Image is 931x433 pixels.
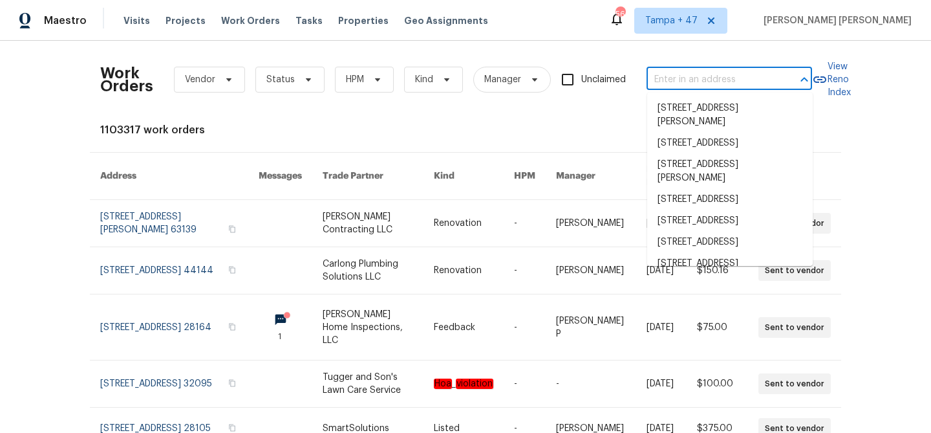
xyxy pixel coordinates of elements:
td: Tugger and Son's Lawn Care Service [312,361,423,408]
td: - [504,361,546,408]
span: Properties [338,14,389,27]
th: Address [90,153,248,200]
div: 569 [615,8,625,21]
th: Kind [423,153,504,200]
td: [PERSON_NAME] Home Inspections, LLC [312,294,423,361]
td: _ [423,361,504,408]
span: HPM [346,73,364,86]
td: Renovation [423,200,504,247]
h2: Work Orders [100,67,153,93]
li: [STREET_ADDRESS] [647,133,813,154]
span: Maestro [44,14,87,27]
th: Due Date [636,153,687,200]
span: Vendor [185,73,215,86]
td: - [504,247,546,294]
button: Copy Address [226,321,238,333]
span: Status [266,73,295,86]
td: [PERSON_NAME] [546,247,636,294]
th: HPM [504,153,546,200]
button: Copy Address [226,223,238,235]
span: Unclaimed [581,73,626,87]
span: Kind [415,73,433,86]
td: Renovation [423,247,504,294]
td: Carlong Plumbing Solutions LLC [312,247,423,294]
th: Messages [248,153,312,200]
span: [PERSON_NAME] [PERSON_NAME] [758,14,912,27]
li: [STREET_ADDRESS] [647,189,813,210]
th: Trade Partner [312,153,423,200]
span: Tampa + 47 [645,14,698,27]
td: Feedback [423,294,504,361]
span: Projects [166,14,206,27]
li: [STREET_ADDRESS] [647,210,813,232]
input: Enter in an address [647,70,776,90]
td: [PERSON_NAME] Contracting LLC [312,200,423,247]
span: Visits [123,14,150,27]
span: Tasks [295,16,323,25]
td: - [504,294,546,361]
span: Work Orders [221,14,280,27]
td: [PERSON_NAME] [546,200,636,247]
td: [PERSON_NAME] P [546,294,636,361]
div: 1103317 work orders [100,124,831,137]
span: Manager [484,73,521,86]
button: Copy Address [226,264,238,276]
span: Geo Assignments [404,14,488,27]
li: [STREET_ADDRESS][PERSON_NAME] [647,253,813,288]
td: - [504,200,546,247]
th: Manager [546,153,636,200]
a: View Reno Index [812,60,851,99]
button: Close [795,71,813,89]
button: Copy Address [226,377,238,389]
li: [STREET_ADDRESS][PERSON_NAME] [647,154,813,189]
li: [STREET_ADDRESS][PERSON_NAME] [647,98,813,133]
li: [STREET_ADDRESS] [647,232,813,253]
td: - [546,361,636,408]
